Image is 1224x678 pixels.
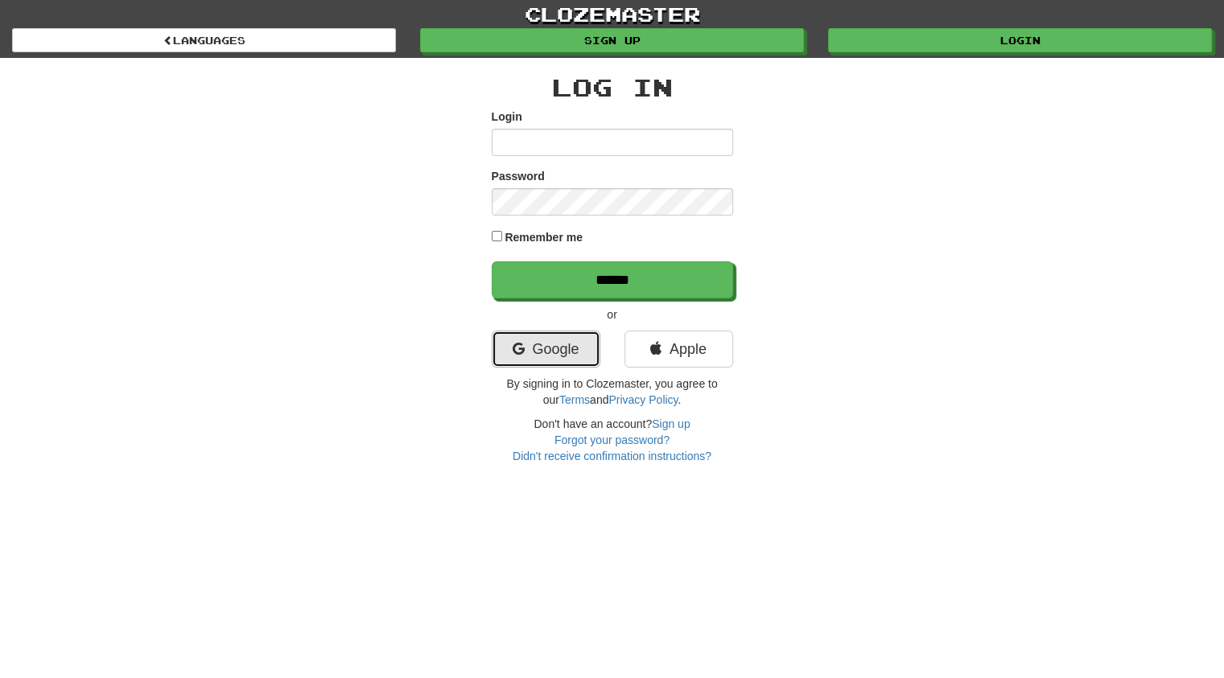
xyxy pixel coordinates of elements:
[652,417,690,430] a: Sign up
[608,393,678,406] a: Privacy Policy
[505,229,583,245] label: Remember me
[12,28,396,52] a: Languages
[492,416,733,464] div: Don't have an account?
[828,28,1212,52] a: Login
[554,434,670,446] a: Forgot your password?
[492,376,733,408] p: By signing in to Clozemaster, you agree to our and .
[492,306,733,323] p: or
[492,74,733,101] h2: Log In
[624,331,733,368] a: Apple
[513,450,711,462] a: Didn't receive confirmation instructions?
[492,109,522,125] label: Login
[420,28,804,52] a: Sign up
[492,168,545,184] label: Password
[559,393,590,406] a: Terms
[492,331,600,368] a: Google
